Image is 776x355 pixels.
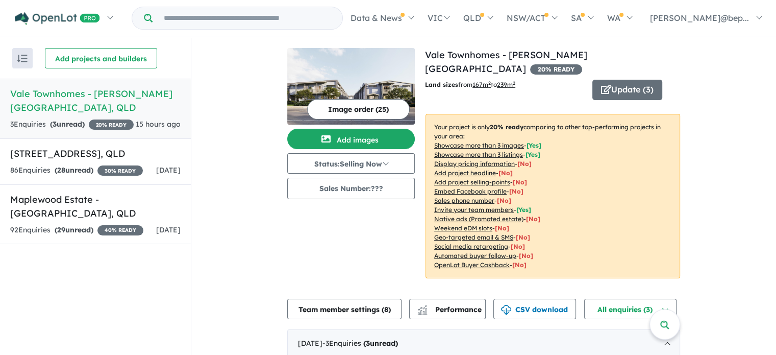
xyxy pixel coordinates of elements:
h5: [STREET_ADDRESS] , QLD [10,147,181,160]
button: Add images [287,129,415,149]
u: Showcase more than 3 listings [434,151,523,158]
u: OpenLot Buyer Cashback [434,261,510,269]
span: [No] [516,233,530,241]
u: Embed Facebook profile [434,187,507,195]
sup: 2 [488,80,491,86]
img: Vale Townhomes - Bray Park [287,48,415,125]
span: [ No ] [498,169,513,177]
span: Performance [419,305,482,314]
button: All enquiries (3) [584,299,677,319]
span: 20 % READY [530,64,582,75]
span: 20 % READY [89,120,134,130]
span: [ Yes ] [525,151,540,158]
strong: ( unread) [55,225,93,234]
span: 29 [57,225,65,234]
span: [No] [511,243,525,250]
u: Invite your team members [434,206,514,214]
u: Showcase more than 3 images [434,141,524,149]
span: [DATE] [156,225,181,234]
span: [ No ] [497,197,511,204]
button: Performance [409,299,486,319]
span: [No] [519,252,533,259]
span: 3 [53,120,57,129]
u: Display pricing information [434,160,515,168]
u: Social media retargeting [434,243,508,250]
input: Try estate name, suburb, builder or developer [155,7,340,29]
a: Vale Townhomes - [PERSON_NAME][GEOGRAPHIC_DATA] [425,49,587,75]
u: 239 m [497,81,515,88]
u: Automated buyer follow-up [434,252,516,259]
b: 20 % ready [490,123,523,131]
span: 28 [57,165,65,175]
span: 40 % READY [97,225,143,235]
span: [No] [526,215,540,223]
span: [ Yes ] [516,206,531,214]
img: line-chart.svg [418,305,427,311]
p: Your project is only comparing to other top-performing projects in your area: - - - - - - - - - -... [425,114,680,278]
span: 3 [366,339,370,348]
div: 3 Enquir ies [10,119,134,131]
span: 8 [384,305,388,314]
img: bar-chart.svg [417,308,428,315]
button: Team member settings (8) [287,299,402,319]
u: Weekend eDM slots [434,224,492,232]
span: [ No ] [517,160,532,168]
h5: Vale Townhomes - [PERSON_NAME][GEOGRAPHIC_DATA] , QLD [10,87,181,114]
img: sort.svg [17,55,28,62]
span: [No] [512,261,527,269]
p: from [425,80,585,90]
div: 92 Enquir ies [10,224,143,236]
button: Update (3) [592,80,662,100]
button: CSV download [493,299,576,319]
span: [ Yes ] [527,141,541,149]
span: [DATE] [156,165,181,175]
button: Status:Selling Now [287,153,415,174]
u: Geo-targeted email & SMS [434,233,513,241]
div: 86 Enquir ies [10,164,143,177]
u: Add project selling-points [434,178,510,186]
img: download icon [501,305,511,315]
u: Native ads (Promoted estate) [434,215,523,223]
span: [PERSON_NAME]@bep... [650,13,749,23]
u: 167 m [472,81,491,88]
sup: 2 [513,80,515,86]
img: Openlot PRO Logo White [15,12,100,25]
button: Sales Number:??? [287,178,415,199]
h5: Maplewood Estate - [GEOGRAPHIC_DATA] , QLD [10,193,181,220]
span: - 3 Enquir ies [322,339,398,348]
strong: ( unread) [50,120,85,129]
span: [No] [495,224,509,232]
b: Land sizes [425,81,458,88]
span: to [491,81,515,88]
u: Sales phone number [434,197,494,204]
span: [ No ] [513,178,527,186]
button: Image order (25) [307,99,410,120]
span: 30 % READY [97,165,143,176]
span: [ No ] [509,187,523,195]
u: Add project headline [434,169,496,177]
strong: ( unread) [55,165,93,175]
span: 15 hours ago [136,120,181,129]
button: Add projects and builders [45,48,157,68]
strong: ( unread) [363,339,398,348]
